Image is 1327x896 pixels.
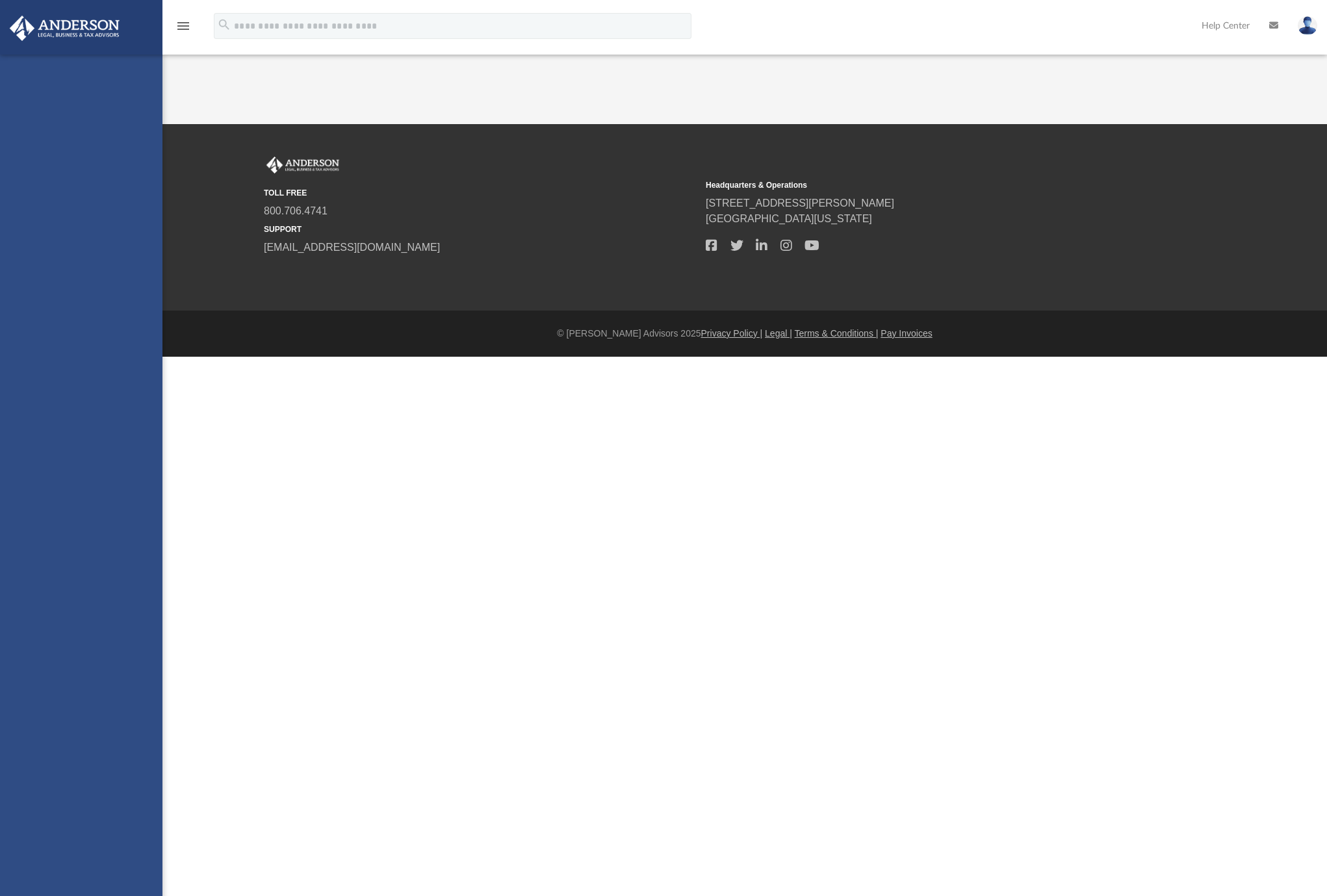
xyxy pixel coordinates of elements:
a: 800.706.4741 [264,205,328,216]
small: Headquarters & Operations [706,179,1139,191]
a: [GEOGRAPHIC_DATA][US_STATE] [706,213,872,224]
a: Terms & Conditions | [795,328,879,339]
a: [STREET_ADDRESS][PERSON_NAME] [706,198,894,209]
img: Anderson Advisors Platinum Portal [264,157,342,173]
a: menu [175,25,191,34]
i: search [217,18,231,32]
img: User Pic [1298,16,1317,35]
small: TOLL FREE [264,187,697,199]
img: Anderson Advisors Platinum Portal [6,16,123,41]
a: Privacy Policy | [701,328,763,339]
small: SUPPORT [264,224,697,235]
a: Pay Invoices [881,328,932,339]
a: Legal | [765,328,792,339]
div: © [PERSON_NAME] Advisors 2025 [162,327,1327,340]
a: [EMAIL_ADDRESS][DOMAIN_NAME] [264,242,440,253]
i: menu [175,18,191,34]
